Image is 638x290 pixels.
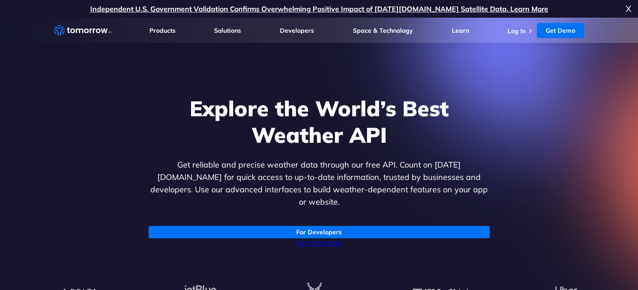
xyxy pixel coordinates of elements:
a: Space & Technology [353,27,413,34]
a: Developers [280,27,314,34]
a: Learn [452,27,469,34]
p: Get reliable and precise weather data through our free API. Count on [DATE][DOMAIN_NAME] for quic... [149,159,490,208]
a: For Enterprise [296,238,342,247]
a: Get Demo [537,23,584,38]
a: For Developers [149,226,490,238]
a: Independent U.S. Government Validation Confirms Overwhelming Positive Impact of [DATE][DOMAIN_NAM... [90,4,548,13]
h1: Explore the World’s Best Weather API [149,95,490,148]
a: Products [149,27,176,34]
a: Log In [508,27,526,35]
a: Home link [54,24,111,37]
a: Solutions [214,27,241,34]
